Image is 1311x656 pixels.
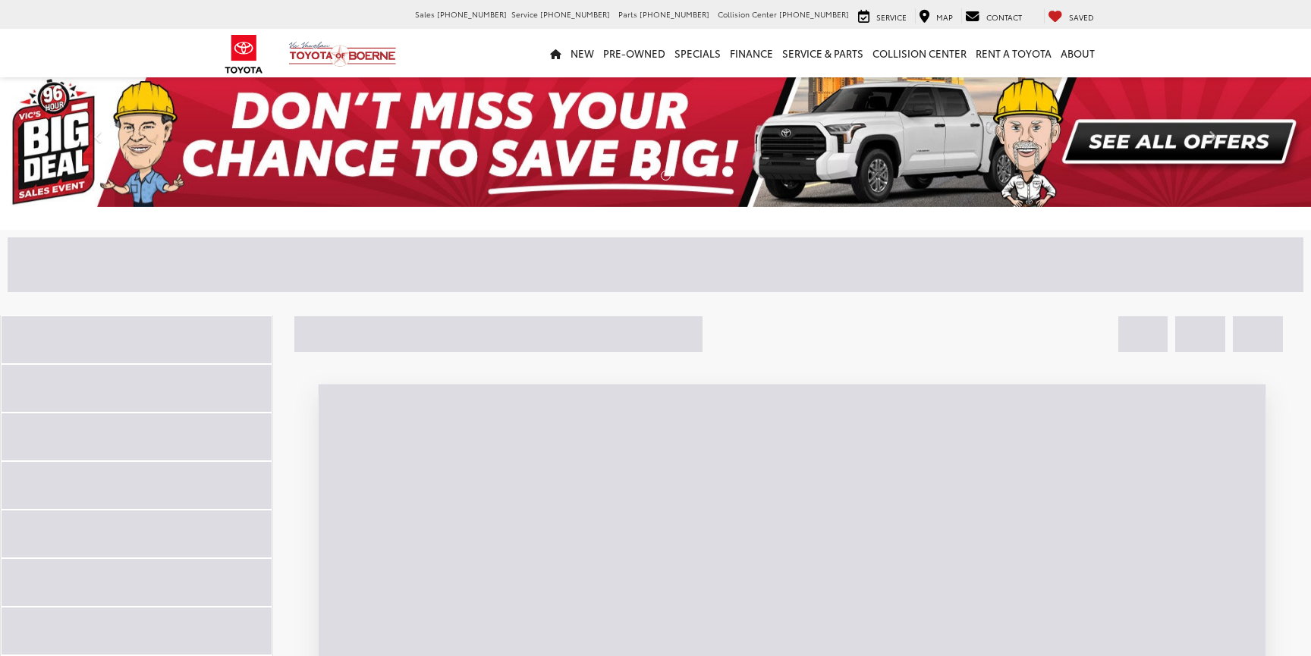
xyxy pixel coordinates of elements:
img: Toyota [215,30,272,79]
span: Contact [986,11,1022,23]
a: Home [545,29,566,77]
a: My Saved Vehicles [1044,8,1098,24]
span: Saved [1069,11,1094,23]
a: Rent a Toyota [971,29,1056,77]
span: Collision Center [718,8,777,20]
a: Finance [725,29,778,77]
a: Service & Parts: Opens in a new tab [778,29,868,77]
span: Service [876,11,907,23]
span: [PHONE_NUMBER] [640,8,709,20]
a: About [1056,29,1099,77]
a: Service [854,8,910,24]
img: Vic Vaughan Toyota of Boerne [288,41,397,67]
span: [PHONE_NUMBER] [540,8,610,20]
a: Pre-Owned [599,29,670,77]
a: Collision Center [868,29,971,77]
a: Contact [961,8,1026,24]
a: Map [915,8,957,24]
span: Parts [618,8,637,20]
span: Service [511,8,538,20]
span: [PHONE_NUMBER] [779,8,849,20]
span: Map [936,11,953,23]
span: Sales [415,8,435,20]
a: Specials [670,29,725,77]
a: New [566,29,599,77]
span: [PHONE_NUMBER] [437,8,507,20]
